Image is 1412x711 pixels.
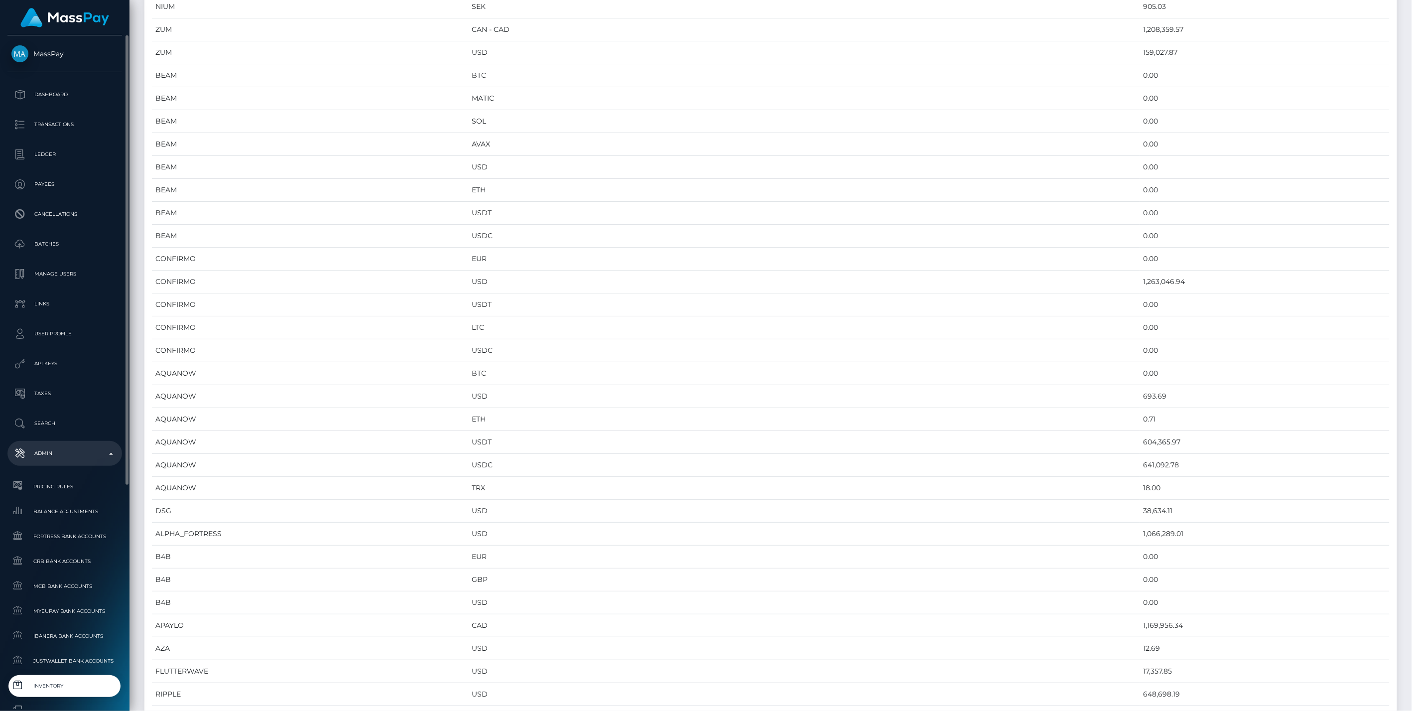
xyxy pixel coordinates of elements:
a: Fortress Bank Accounts [7,526,122,547]
td: BEAM [152,202,468,225]
p: Batches [11,237,118,252]
td: 648,698.19 [1140,683,1390,706]
td: USDC [468,339,1140,362]
td: CAN - CAD [468,18,1140,41]
td: USDC [468,454,1140,477]
td: 0.00 [1140,179,1390,202]
td: USD [468,683,1140,706]
td: AZA [152,637,468,660]
td: APAYLO [152,614,468,637]
td: 0.00 [1140,202,1390,225]
td: BEAM [152,133,468,156]
a: Search [7,411,122,436]
a: Transactions [7,112,122,137]
p: Dashboard [11,87,118,102]
td: CONFIRMO [152,293,468,316]
td: USD [468,637,1140,660]
span: Pricing Rules [11,481,118,492]
td: FLUTTERWAVE [152,660,468,683]
td: USD [468,385,1140,408]
a: Ledger [7,142,122,167]
p: Payees [11,177,118,192]
span: Inventory [11,680,118,692]
p: Links [11,296,118,311]
td: USD [468,271,1140,293]
a: Balance Adjustments [7,501,122,522]
td: USDT [468,293,1140,316]
td: USD [468,500,1140,523]
td: CONFIRMO [152,248,468,271]
td: 0.00 [1140,248,1390,271]
span: Fortress Bank Accounts [11,531,118,542]
td: 0.00 [1140,316,1390,339]
td: 17,357.85 [1140,660,1390,683]
span: MCB Bank Accounts [11,580,118,592]
td: ZUM [152,41,468,64]
td: USD [468,660,1140,683]
td: 1,208,359.57 [1140,18,1390,41]
td: 0.00 [1140,87,1390,110]
td: USDT [468,202,1140,225]
span: JustWallet Bank Accounts [11,655,118,667]
a: Ibanera Bank Accounts [7,625,122,647]
td: 12.69 [1140,637,1390,660]
td: 693.69 [1140,385,1390,408]
td: 1,169,956.34 [1140,614,1390,637]
td: ETH [468,408,1140,431]
td: CAD [468,614,1140,637]
td: AQUANOW [152,477,468,500]
a: Manage Users [7,262,122,286]
td: 0.00 [1140,293,1390,316]
p: User Profile [11,326,118,341]
td: MATIC [468,87,1140,110]
td: 159,027.87 [1140,41,1390,64]
a: CRB Bank Accounts [7,551,122,572]
a: Pricing Rules [7,476,122,497]
a: Inventory [7,675,122,697]
span: CRB Bank Accounts [11,556,118,567]
td: AVAX [468,133,1140,156]
td: BEAM [152,87,468,110]
span: MassPay [7,49,122,58]
a: JustWallet Bank Accounts [7,650,122,672]
td: CONFIRMO [152,339,468,362]
a: API Keys [7,351,122,376]
td: BEAM [152,179,468,202]
td: B4B [152,569,468,591]
td: ZUM [152,18,468,41]
p: Transactions [11,117,118,132]
a: Dashboard [7,82,122,107]
td: AQUANOW [152,431,468,454]
td: SOL [468,110,1140,133]
td: USD [468,523,1140,546]
td: 0.00 [1140,569,1390,591]
td: USD [468,156,1140,179]
td: B4B [152,546,468,569]
td: AQUANOW [152,454,468,477]
img: MassPay [11,45,28,62]
td: BTC [468,362,1140,385]
td: 1,066,289.01 [1140,523,1390,546]
a: User Profile [7,321,122,346]
a: Payees [7,172,122,197]
td: ALPHA_FORTRESS [152,523,468,546]
td: USDT [468,431,1140,454]
td: USD [468,41,1140,64]
p: Admin [11,446,118,461]
td: AQUANOW [152,408,468,431]
td: BEAM [152,64,468,87]
td: GBP [468,569,1140,591]
td: 641,092.78 [1140,454,1390,477]
td: 38,634.11 [1140,500,1390,523]
td: USDC [468,225,1140,248]
td: BTC [468,64,1140,87]
p: API Keys [11,356,118,371]
a: MyEUPay Bank Accounts [7,600,122,622]
td: B4B [152,591,468,614]
td: 0.00 [1140,591,1390,614]
td: 0.71 [1140,408,1390,431]
a: Batches [7,232,122,257]
td: 0.00 [1140,64,1390,87]
td: EUR [468,546,1140,569]
a: Taxes [7,381,122,406]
